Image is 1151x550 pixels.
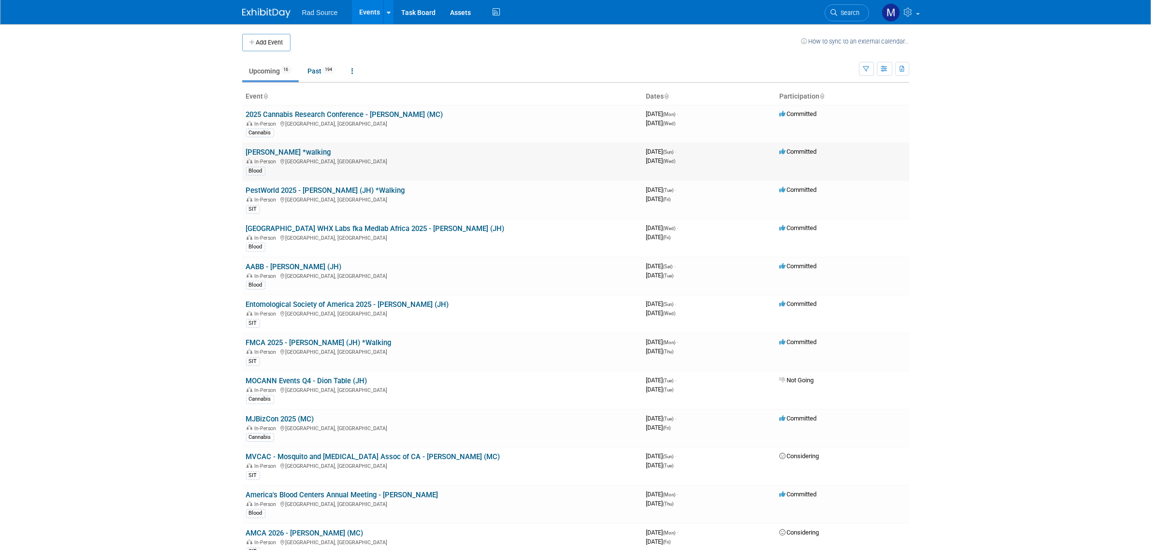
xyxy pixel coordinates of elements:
[663,539,671,545] span: (Fri)
[675,415,677,422] span: -
[663,349,674,354] span: (Thu)
[301,62,343,80] a: Past194
[247,235,252,240] img: In-Person Event
[646,386,674,393] span: [DATE]
[255,311,279,317] span: In-Person
[780,186,817,193] span: Committed
[677,491,679,498] span: -
[255,273,279,279] span: In-Person
[242,8,291,18] img: ExhibitDay
[646,233,671,241] span: [DATE]
[246,224,505,233] a: [GEOGRAPHIC_DATA] WHX Labs fka Medlab Africa 2025 - [PERSON_NAME] (JH)
[663,530,676,536] span: (Mon)
[675,452,677,460] span: -
[663,340,676,345] span: (Mon)
[663,159,676,164] span: (Wed)
[677,338,679,346] span: -
[663,501,674,507] span: (Thu)
[247,197,252,202] img: In-Person Event
[663,302,674,307] span: (Sun)
[677,529,679,536] span: -
[242,62,299,80] a: Upcoming16
[246,233,639,241] div: [GEOGRAPHIC_DATA], [GEOGRAPHIC_DATA]
[246,415,314,423] a: MJBizCon 2025 (MC)
[646,119,676,127] span: [DATE]
[646,338,679,346] span: [DATE]
[255,501,279,507] span: In-Person
[646,376,677,384] span: [DATE]
[246,262,342,271] a: AABB - [PERSON_NAME] (JH)
[246,471,260,480] div: SIT
[663,273,674,278] span: (Tue)
[255,425,279,432] span: In-Person
[242,34,291,51] button: Add Event
[246,433,274,442] div: Cannabis
[246,376,367,385] a: MOCANN Events Q4 - Dion Table (JH)
[780,300,817,307] span: Committed
[255,539,279,546] span: In-Person
[281,66,291,73] span: 16
[646,272,674,279] span: [DATE]
[780,110,817,117] span: Committed
[246,338,392,347] a: FMCA 2025 - [PERSON_NAME] (JH) *Walking
[246,319,260,328] div: SIT
[646,491,679,498] span: [DATE]
[646,110,679,117] span: [DATE]
[246,462,639,469] div: [GEOGRAPHIC_DATA], [GEOGRAPHIC_DATA]
[246,491,438,499] a: America's Blood Centers Annual Meeting - [PERSON_NAME]
[646,500,674,507] span: [DATE]
[247,159,252,163] img: In-Person Event
[646,538,671,545] span: [DATE]
[646,424,671,431] span: [DATE]
[255,235,279,241] span: In-Person
[246,195,639,203] div: [GEOGRAPHIC_DATA], [GEOGRAPHIC_DATA]
[664,92,669,100] a: Sort by Start Date
[780,224,817,232] span: Committed
[247,539,252,544] img: In-Person Event
[780,452,819,460] span: Considering
[780,338,817,346] span: Committed
[247,463,252,468] img: In-Person Event
[663,112,676,117] span: (Mon)
[677,224,679,232] span: -
[663,197,671,202] span: (Fri)
[246,529,364,537] a: AMCA 2026 - [PERSON_NAME] (MC)
[247,273,252,278] img: In-Person Event
[663,454,674,459] span: (Sun)
[255,159,279,165] span: In-Person
[246,119,639,127] div: [GEOGRAPHIC_DATA], [GEOGRAPHIC_DATA]
[646,195,671,203] span: [DATE]
[780,529,819,536] span: Considering
[646,347,674,355] span: [DATE]
[675,148,677,155] span: -
[663,378,674,383] span: (Tue)
[642,88,776,105] th: Dates
[246,386,639,393] div: [GEOGRAPHIC_DATA], [GEOGRAPHIC_DATA]
[675,300,677,307] span: -
[246,272,639,279] div: [GEOGRAPHIC_DATA], [GEOGRAPHIC_DATA]
[675,376,677,384] span: -
[646,262,676,270] span: [DATE]
[663,188,674,193] span: (Tue)
[780,262,817,270] span: Committed
[246,424,639,432] div: [GEOGRAPHIC_DATA], [GEOGRAPHIC_DATA]
[255,387,279,393] span: In-Person
[246,395,274,404] div: Cannabis
[646,224,679,232] span: [DATE]
[302,9,338,16] span: Rad Source
[255,463,279,469] span: In-Person
[780,148,817,155] span: Committed
[646,157,676,164] span: [DATE]
[246,148,331,157] a: [PERSON_NAME] *walking
[882,3,900,22] img: Melissa Conboy
[247,501,252,506] img: In-Person Event
[780,415,817,422] span: Committed
[663,264,673,269] span: (Sat)
[646,309,676,317] span: [DATE]
[663,425,671,431] span: (Fri)
[677,110,679,117] span: -
[646,186,677,193] span: [DATE]
[246,347,639,355] div: [GEOGRAPHIC_DATA], [GEOGRAPHIC_DATA]
[246,357,260,366] div: SIT
[247,425,252,430] img: In-Person Event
